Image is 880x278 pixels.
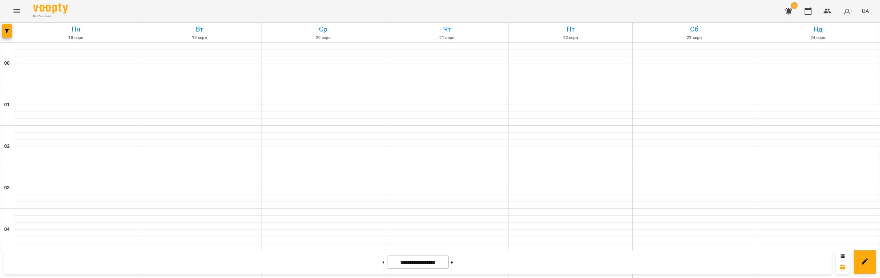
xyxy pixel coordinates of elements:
[842,6,852,16] img: avatar_s.png
[757,35,879,41] h6: 24 серп
[263,24,384,35] h6: Ср
[757,24,879,35] h6: Нд
[4,184,10,192] h6: 03
[15,35,137,41] h6: 18 серп
[386,35,508,41] h6: 21 серп
[386,24,508,35] h6: Чт
[510,24,631,35] h6: Пт
[8,3,25,19] button: Menu
[862,7,869,15] span: UA
[4,226,10,233] h6: 04
[4,143,10,150] h6: 02
[139,35,260,41] h6: 19 серп
[634,24,755,35] h6: Сб
[139,24,260,35] h6: Вт
[791,2,798,9] span: 5
[4,101,10,109] h6: 01
[33,14,68,19] span: For Business
[263,35,384,41] h6: 20 серп
[510,35,631,41] h6: 22 серп
[859,5,872,17] button: UA
[33,3,68,14] img: Voopty Logo
[634,35,755,41] h6: 23 серп
[15,24,137,35] h6: Пн
[4,60,10,67] h6: 00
